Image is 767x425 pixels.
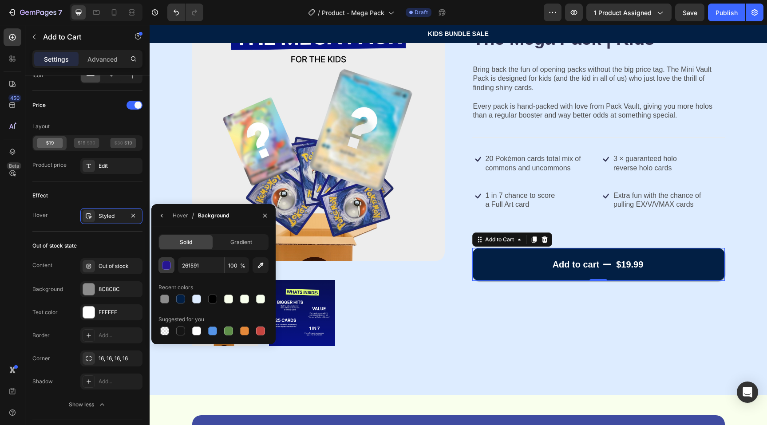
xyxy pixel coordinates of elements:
p: Advanced [87,55,118,64]
div: Beta [7,162,21,169]
div: Shadow [32,378,53,386]
p: Bring back the fun of opening packs without the big price tag. The Mini Vault Pack is designed fo... [324,40,574,68]
p: Extra fun with the chance of [464,166,551,176]
div: Price [32,101,46,109]
p: reverse holo cards [464,139,527,148]
span: Draft [415,8,428,16]
span: Product - Mega Pack [322,8,384,17]
span: / [192,210,194,221]
p: Settings [44,55,69,64]
p: 1 in 7 chance to score [336,166,406,176]
div: Out of stock state [32,242,77,250]
div: Recent colors [158,283,193,291]
p: a Full Art card [336,175,406,185]
p: 7 [58,7,62,18]
div: Icon [32,71,43,79]
div: Undo/Redo [167,4,203,21]
div: Corner [32,354,50,362]
button: Publish [708,4,745,21]
div: Effect [32,192,48,200]
div: Edit [99,162,140,170]
div: Show less [69,400,107,409]
div: Hover [173,212,188,220]
div: Text color [32,308,58,316]
div: Hover [32,211,48,219]
div: Out of stock [99,262,140,270]
div: Add... [99,331,140,339]
div: Add... [99,378,140,386]
div: Publish [716,8,738,17]
div: Add to Cart [334,211,366,219]
span: Save [683,9,697,16]
p: 20 Pokémon cards total mix of commons and uncommons [336,130,447,148]
div: 8C8C8C [99,285,140,293]
div: 16, 16, 16, 16 [99,354,140,362]
span: 1 product assigned [594,8,652,17]
div: FFFFFF [99,308,140,316]
div: Product price [32,161,67,169]
p: pulling EX/V/VMAX cards [464,175,551,185]
div: Suggested for you [158,315,204,323]
div: Open Intercom Messenger [737,382,758,403]
div: Background [198,212,229,220]
span: % [240,262,245,270]
span: Solid [180,238,192,246]
div: Add to cart [403,234,450,245]
iframe: Design area [150,25,767,425]
span: / [318,8,320,17]
div: Background [32,285,63,293]
div: 450 [8,94,21,102]
div: Content [32,261,52,269]
button: 1 product assigned [586,4,672,21]
div: Border [32,331,50,339]
button: Save [675,4,704,21]
input: Eg: FFFFFF [178,257,224,273]
div: Layout [32,122,50,130]
button: 7 [4,4,66,21]
div: $19.99 [466,233,494,246]
p: 3 × guaranteed holo [464,130,527,139]
p: Every pack is hand-packed with love from Pack Vault, giving you more holos than a regular booster... [324,77,574,96]
button: Add to cart [323,223,575,256]
div: Styled [99,212,124,220]
button: Show less [32,397,142,413]
p: Add to Cart [43,31,119,42]
span: Gradient [230,238,252,246]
